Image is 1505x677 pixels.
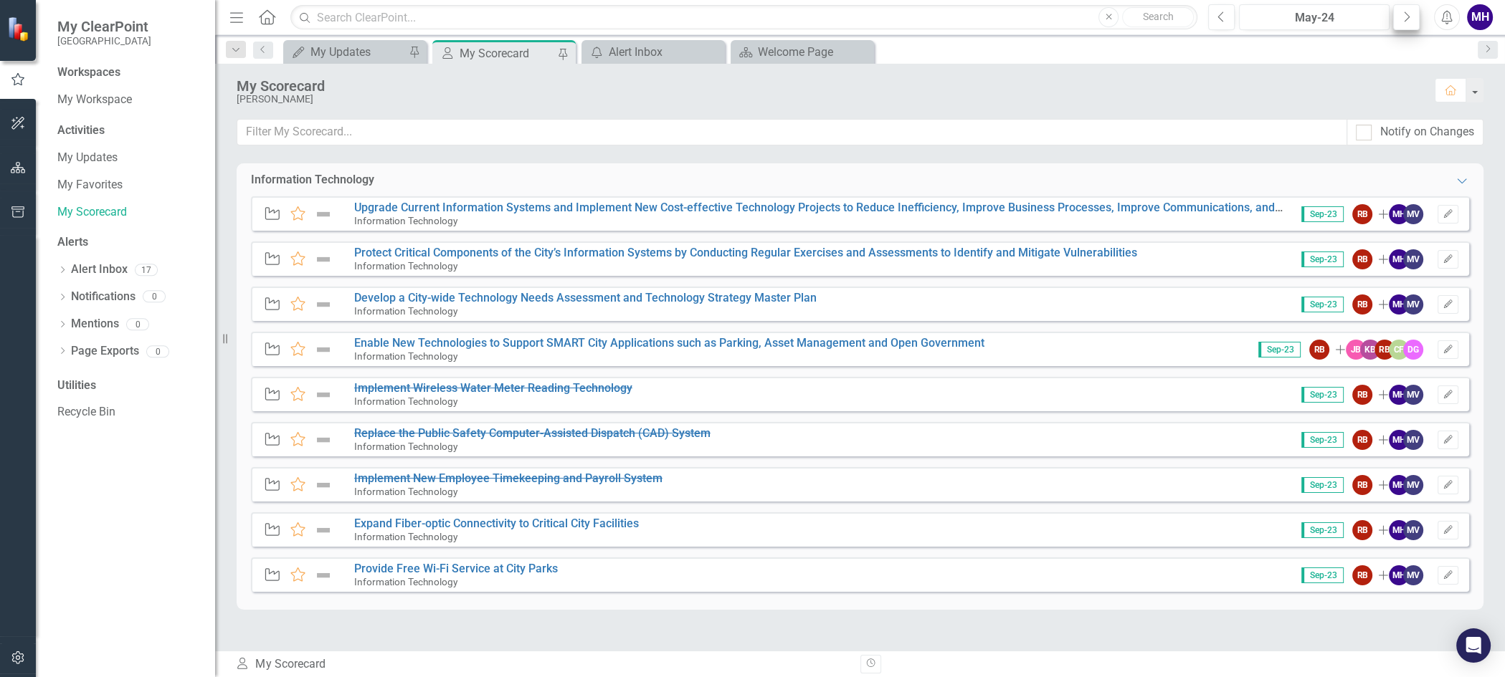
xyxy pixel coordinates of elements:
small: Information Technology [354,576,457,587]
div: My Scorecard [237,78,1420,94]
a: My Scorecard [57,204,201,221]
a: Notifications [71,289,136,305]
div: Activities [57,123,201,139]
button: Search [1122,7,1194,27]
div: MV [1403,430,1423,450]
div: CF [1389,340,1409,360]
div: [PERSON_NAME] [237,94,1420,105]
a: Upgrade Current Information Systems and Implement New Cost-effective Technology Projects to Reduc... [354,201,1417,214]
div: MV [1403,520,1423,540]
div: 17 [135,264,158,276]
div: MH [1389,475,1409,495]
a: Protect Critical Components of the City’s Information Systems by Conducting Regular Exercises and... [354,246,1137,259]
div: RB [1352,385,1372,405]
div: RB [1352,294,1372,315]
img: Not Defined [314,567,333,584]
input: Search ClearPoint... [290,5,1197,30]
span: Sep-23 [1301,477,1344,493]
span: Sep-23 [1258,342,1301,357]
div: Welcome Page [758,43,870,61]
div: Alert Inbox [609,43,721,61]
div: My Scorecard [460,44,554,62]
a: My Updates [57,150,201,166]
div: MH [1389,294,1409,315]
div: RB [1352,204,1372,224]
span: Sep-23 [1301,387,1344,403]
img: Not Defined [314,206,333,223]
span: Sep-23 [1301,522,1344,538]
div: 0 [126,318,149,330]
img: Not Defined [314,251,333,268]
div: Open Intercom Messenger [1456,628,1491,663]
div: KB [1360,340,1380,360]
span: Sep-23 [1301,297,1344,312]
div: Information Technology [251,172,374,188]
div: MV [1403,204,1423,224]
div: Utilities [57,378,201,394]
a: Implement Wireless Water Meter Reading Technology [354,381,632,395]
a: My Updates [287,43,405,61]
a: Replace the Public Safety Computer-Assisted Dispatch (CAD) System [354,426,711,440]
a: Recycle Bin [57,404,201,421]
a: Provide Free Wi-Fi Service at City Parks [354,562,558,575]
span: Sep-23 [1301,251,1344,267]
a: Mentions [71,316,119,332]
a: Welcome Page [734,43,870,61]
div: MH [1389,565,1409,585]
div: MH [1389,204,1409,224]
a: Alert Inbox [585,43,721,61]
button: May-24 [1239,4,1390,30]
div: RB [1352,475,1372,495]
button: MH [1467,4,1493,30]
div: MV [1403,385,1423,405]
div: MH [1389,520,1409,540]
input: Filter My Scorecard... [237,119,1347,145]
div: MV [1403,249,1423,269]
small: Information Technology [354,215,457,226]
a: My Workspace [57,92,201,108]
small: Information Technology [354,486,457,497]
a: My Favorites [57,177,201,193]
span: My ClearPoint [57,18,151,35]
small: Information Technology [354,395,457,407]
div: RB [1352,249,1372,269]
img: Not Defined [314,431,333,448]
a: Enable New Technologies to Support SMART City Applications such as Parking, Asset Management and ... [354,336,984,350]
div: RB [1352,430,1372,450]
a: Develop a City-wide Technology Needs Assessment and Technology Strategy Master Plan [354,291,817,304]
small: Information Technology [354,350,457,362]
div: RB [1375,340,1395,360]
div: DG [1403,340,1423,360]
div: Notify on Changes [1380,124,1474,140]
div: RB [1352,565,1372,585]
a: Alert Inbox [71,261,128,278]
div: RB [1352,520,1372,540]
div: My Updates [310,43,405,61]
span: Sep-23 [1301,432,1344,448]
span: Search [1143,11,1174,22]
div: RB [1309,340,1329,360]
img: Not Defined [314,476,333,494]
img: ClearPoint Strategy [7,16,32,42]
small: Information Technology [354,260,457,272]
div: MV [1403,565,1423,585]
img: Not Defined [314,341,333,358]
div: MH [1389,249,1409,269]
span: Sep-23 [1301,567,1344,583]
div: Alerts [57,234,201,251]
div: May-24 [1244,9,1385,27]
a: Expand Fiber-optic Connectivity to Critical City Facilities [354,517,639,530]
div: My Scorecard [235,656,849,673]
small: Information Technology [354,305,457,317]
div: MV [1403,475,1423,495]
img: Not Defined [314,296,333,313]
div: Workspaces [57,64,120,81]
div: 0 [146,345,169,357]
a: Implement New Employee Timekeeping and Payroll System [354,471,663,485]
div: MH [1389,430,1409,450]
a: Page Exports [71,343,139,360]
